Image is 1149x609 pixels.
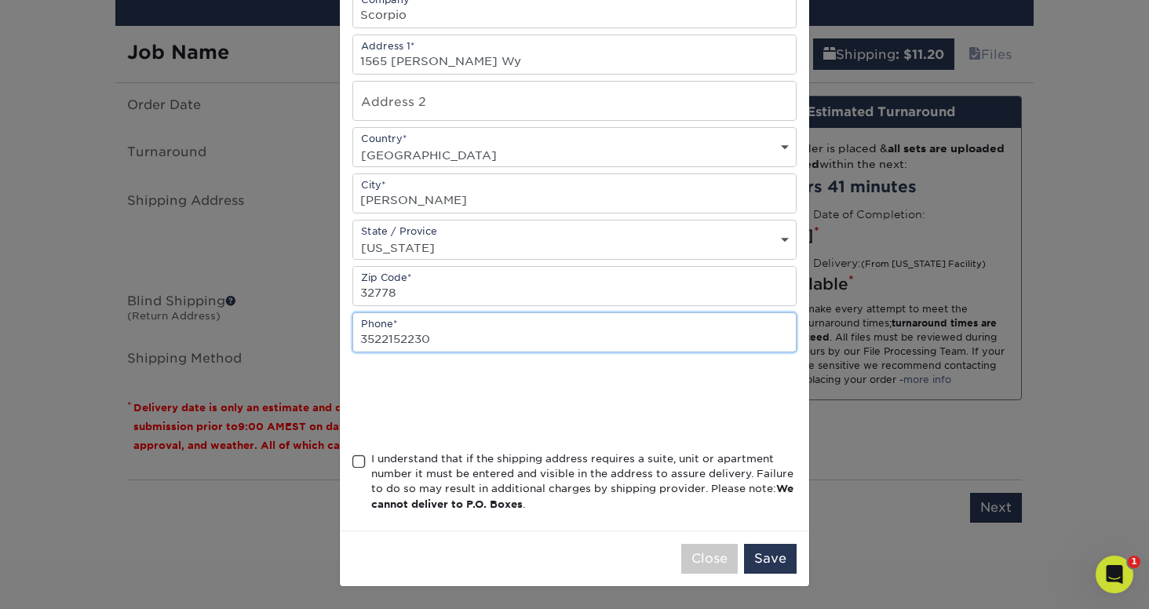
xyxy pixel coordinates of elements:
iframe: Intercom live chat [1096,556,1133,593]
iframe: reCAPTCHA [352,371,591,432]
button: Save [744,544,797,574]
b: We cannot deliver to P.O. Boxes [371,483,793,509]
div: I understand that if the shipping address requires a suite, unit or apartment number it must be e... [371,451,797,512]
button: Close [681,544,738,574]
span: 1 [1128,556,1140,568]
